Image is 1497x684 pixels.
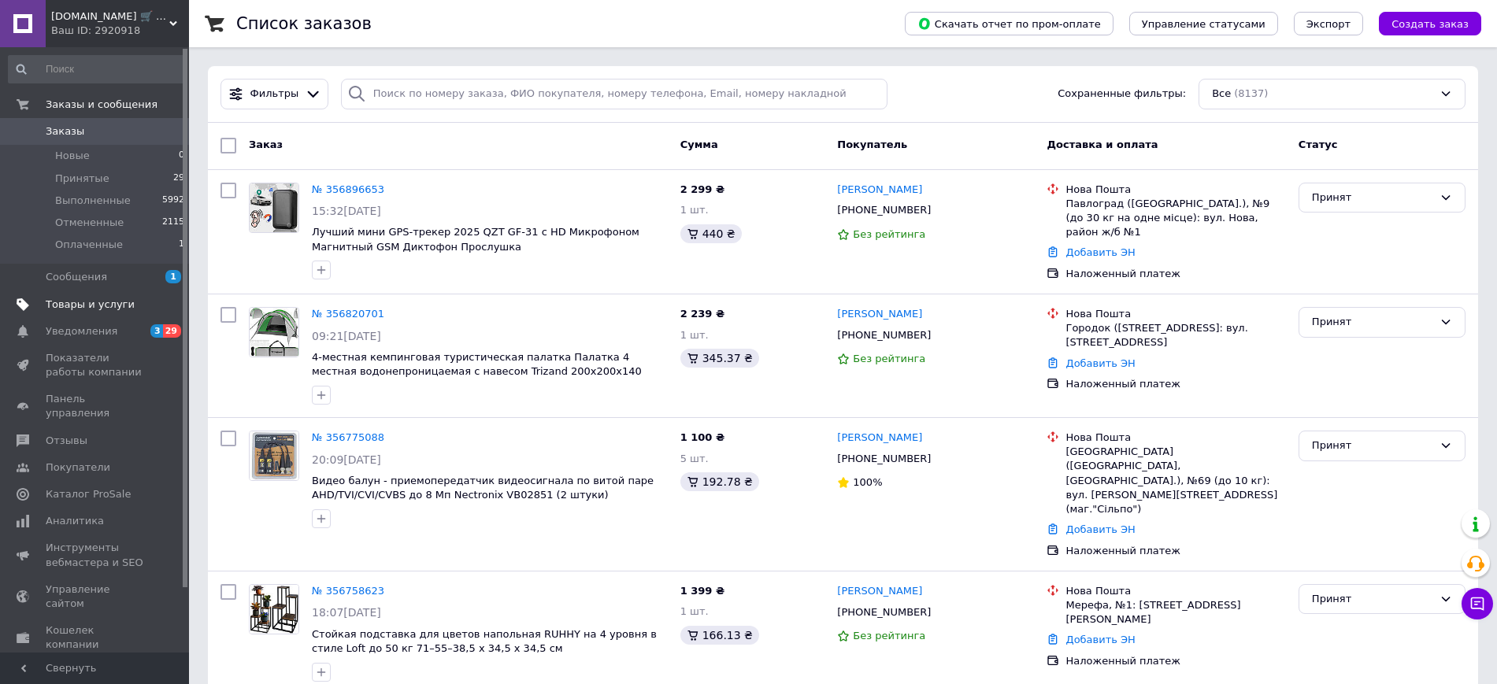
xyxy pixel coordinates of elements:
[46,582,146,611] span: Управление сайтом
[1065,523,1135,535] a: Добавить ЭН
[1462,588,1493,619] button: Чат с покупателем
[312,475,654,501] a: Видео балун - приемопередатчик видеосигнала по витой паре AHD/TVI/CVI/CVBS до 8 Мп Nectronix VB02...
[236,14,372,33] h1: Список заказов
[46,541,146,569] span: Инструменты вебмастера и SEO
[55,194,131,208] span: Выполненные
[312,585,384,597] a: № 356758623
[46,392,146,420] span: Панель управления
[1065,321,1285,349] div: Городок ([STREET_ADDRESS]: вул. [STREET_ADDRESS]
[46,124,84,139] span: Заказы
[680,453,709,464] span: 5 шт.
[680,472,759,491] div: 192.78 ₴
[55,216,124,230] span: Отмененные
[312,226,639,253] a: Лучший мини GPS-трекер 2025 QZT GF-31 с HD Микрофоном Магнитный GSM Диктофон Прослушка
[680,308,724,320] span: 2 239 ₴
[312,330,381,342] span: 09:21[DATE]
[51,24,189,38] div: Ваш ID: 2920918
[46,324,117,338] span: Уведомления
[680,431,724,443] span: 1 100 ₴
[46,351,146,379] span: Показатели работы компании
[680,329,709,341] span: 1 шт.
[1391,18,1469,30] span: Создать заказ
[1058,87,1186,102] span: Сохраненные фильтры:
[162,194,184,208] span: 5992
[312,183,384,195] a: № 356896653
[173,172,184,186] span: 29
[46,298,135,312] span: Товары и услуги
[1234,87,1268,99] span: (8137)
[165,270,181,283] span: 1
[680,349,759,368] div: 345.37 ₴
[46,460,110,475] span: Покупатели
[46,514,104,528] span: Аналитика
[312,628,657,655] a: Стойкая подставка для цветов напольная RUHHY на 4 уровня в стиле Loft до 50 кг 71–55–38,5 х 34,5 ...
[1065,431,1285,445] div: Нова Пошта
[312,453,381,466] span: 20:09[DATE]
[249,139,283,150] span: Заказ
[1299,139,1338,150] span: Статус
[1363,17,1481,29] a: Создать заказ
[1065,267,1285,281] div: Наложенный платеж
[55,172,109,186] span: Принятые
[1065,197,1285,240] div: Павлоград ([GEOGRAPHIC_DATA].), №9 (до 30 кг на одне місце): вул. Нова, район ж/б №1
[150,324,163,338] span: 3
[680,224,742,243] div: 440 ₴
[837,307,922,322] a: [PERSON_NAME]
[680,626,759,645] div: 166.13 ₴
[1294,12,1363,35] button: Экспорт
[905,12,1113,35] button: Скачать отчет по пром-оплате
[8,55,186,83] input: Поиск
[250,308,298,357] img: Фото товару
[680,204,709,216] span: 1 шт.
[1065,584,1285,598] div: Нова Пошта
[917,17,1101,31] span: Скачать отчет по пром-оплате
[312,431,384,443] a: № 356775088
[250,183,298,232] img: Фото товару
[1065,544,1285,558] div: Наложенный платеж
[853,630,925,641] span: Без рейтинга
[837,183,922,198] a: [PERSON_NAME]
[312,351,642,378] a: 4-местная кемпинговая туристическая палатка Палатка 4 местная водонепроницаемая с навесом Trizand...
[1065,598,1285,627] div: Мерефа, №1: [STREET_ADDRESS][PERSON_NAME]
[837,139,907,150] span: Покупатель
[249,584,299,634] a: Фото товару
[1065,654,1285,668] div: Наложенный платеж
[1212,87,1231,102] span: Все
[162,216,184,230] span: 2115
[46,270,107,284] span: Сообщения
[834,200,934,220] div: [PHONE_NUMBER]
[46,623,146,652] span: Кошелек компании
[1065,307,1285,321] div: Нова Пошта
[249,307,299,357] a: Фото товару
[250,431,298,480] img: Фото товару
[1065,445,1285,516] div: [GEOGRAPHIC_DATA] ([GEOGRAPHIC_DATA], [GEOGRAPHIC_DATA].), №69 (до 10 кг): вул. [PERSON_NAME][STR...
[1312,314,1433,331] div: Принят
[680,585,724,597] span: 1 399 ₴
[46,487,131,501] span: Каталог ProSale
[680,183,724,195] span: 2 299 ₴
[1047,139,1158,150] span: Доставка и оплата
[853,228,925,240] span: Без рейтинга
[46,434,87,448] span: Отзывы
[680,605,709,617] span: 1 шт.
[834,449,934,469] div: [PHONE_NUMBER]
[312,205,381,217] span: 15:32[DATE]
[179,238,184,252] span: 1
[250,87,299,102] span: Фильтры
[55,238,123,252] span: Оплаченные
[1312,591,1433,608] div: Принят
[680,139,718,150] span: Сумма
[1065,183,1285,197] div: Нова Пошта
[179,149,184,163] span: 0
[834,325,934,346] div: [PHONE_NUMBER]
[837,431,922,446] a: [PERSON_NAME]
[1065,634,1135,645] a: Добавить ЭН
[163,324,181,338] span: 29
[1065,377,1285,391] div: Наложенный платеж
[51,9,169,24] span: ULTRASHOP.IN.UA 🛒 Интернет-магазин трендовых гаджетов
[55,149,90,163] span: Новые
